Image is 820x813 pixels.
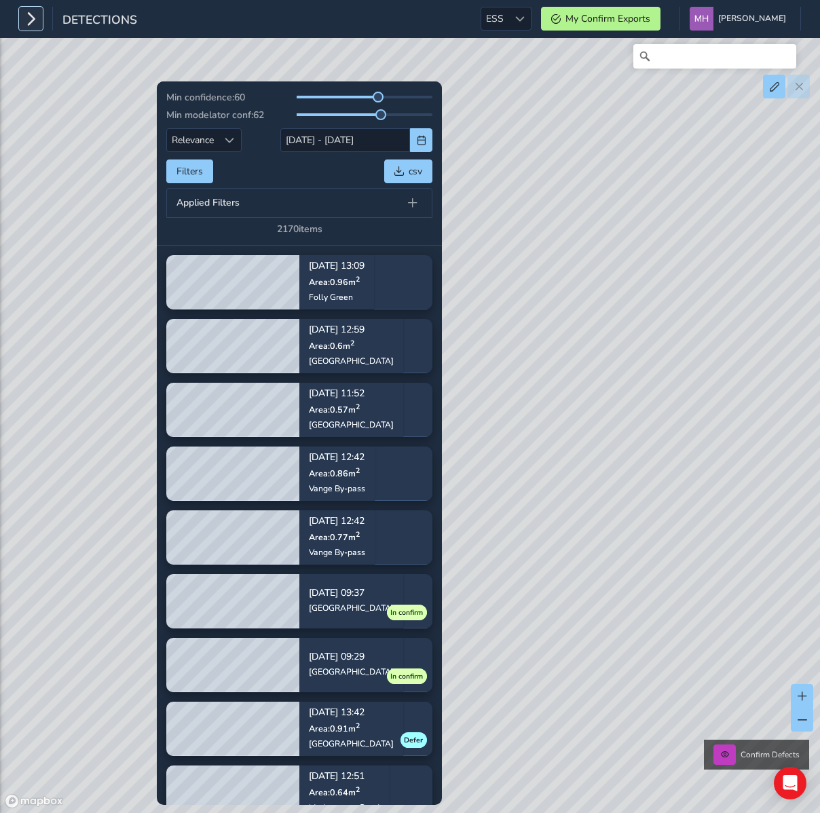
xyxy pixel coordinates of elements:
p: [DATE] 09:37 [309,588,394,598]
div: Open Intercom Messenger [774,767,806,799]
span: Relevance [167,129,219,151]
div: Sort by Date [219,129,241,151]
span: ESS [481,7,508,30]
button: My Confirm Exports [541,7,660,31]
div: Vange By-pass [309,546,365,557]
button: Filters [166,159,213,183]
span: [PERSON_NAME] [718,7,786,31]
span: Defer [404,735,423,746]
sup: 2 [356,529,360,539]
span: Area: 0.77 m [309,531,360,542]
p: [DATE] 12:42 [309,516,365,526]
sup: 2 [356,784,360,794]
div: [GEOGRAPHIC_DATA] [309,603,394,613]
p: [DATE] 12:42 [309,453,365,462]
span: Applied Filters [176,198,240,208]
span: In confirm [390,671,423,682]
div: [GEOGRAPHIC_DATA] [309,419,394,430]
button: csv [384,159,432,183]
span: Min modelator conf: [166,109,253,121]
sup: 2 [356,465,360,475]
input: Hae [633,44,796,69]
p: [DATE] 13:09 [309,261,365,271]
p: [DATE] 11:52 [309,389,394,398]
span: Detections [62,12,137,31]
span: csv [409,165,422,178]
span: In confirm [390,607,423,618]
span: Area: 0.57 m [309,403,360,415]
div: Madgements Road [309,801,379,812]
sup: 2 [356,273,360,284]
p: [DATE] 12:59 [309,325,394,335]
span: Area: 0.86 m [309,467,360,478]
span: My Confirm Exports [565,12,650,25]
sup: 2 [356,401,360,411]
span: Min confidence: [166,91,234,104]
img: diamond-layout [690,7,713,31]
div: [GEOGRAPHIC_DATA] [309,738,394,749]
p: [DATE] 12:51 [309,772,379,781]
span: Area: 0.64 m [309,786,360,797]
sup: 2 [356,720,360,730]
p: [DATE] 09:29 [309,652,394,662]
span: 62 [253,109,264,121]
sup: 2 [350,337,354,347]
div: Folly Green [309,291,365,302]
span: Area: 0.6 m [309,339,354,351]
span: Confirm Defects [741,749,800,760]
div: [GEOGRAPHIC_DATA] [309,355,394,366]
button: [PERSON_NAME] [690,7,791,31]
span: 60 [234,91,245,104]
div: Vange By-pass [309,483,365,493]
div: [GEOGRAPHIC_DATA] [309,666,394,677]
span: Area: 0.96 m [309,276,360,287]
div: 2170 items [277,223,322,235]
span: Area: 0.91 m [309,722,360,734]
p: [DATE] 13:42 [309,708,394,717]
